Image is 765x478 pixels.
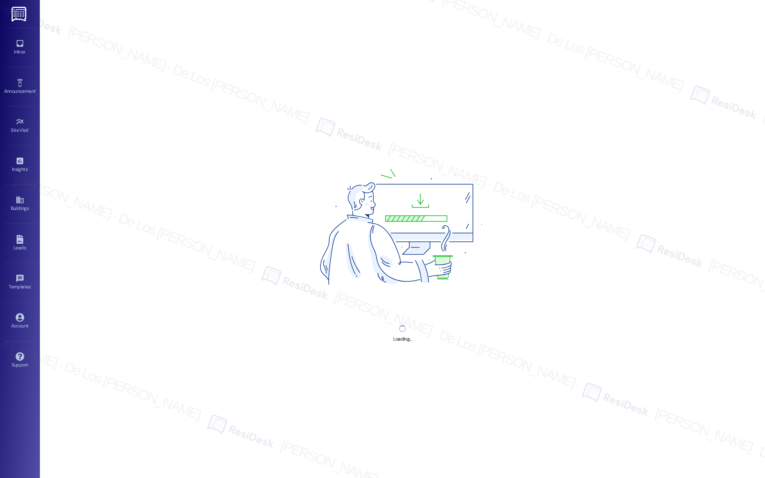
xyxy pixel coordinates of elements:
[35,87,37,93] span: •
[4,154,36,176] a: Insights •
[4,350,36,371] a: Support
[27,165,29,171] span: •
[4,115,36,137] a: Site Visit •
[4,272,36,293] a: Templates •
[12,7,28,22] img: ResiDesk Logo
[4,193,36,215] a: Buildings
[4,37,36,58] a: Inbox
[29,126,30,132] span: •
[31,283,32,288] span: •
[393,335,411,343] div: Loading...
[4,233,36,254] a: Leads
[4,311,36,332] a: Account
